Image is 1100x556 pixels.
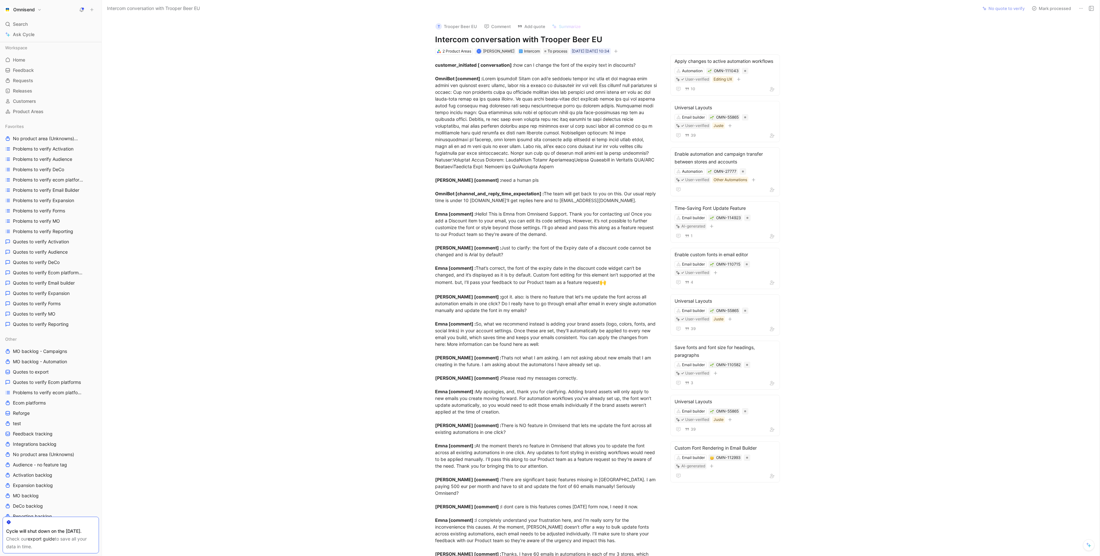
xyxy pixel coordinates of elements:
strong: Emna [comment] : [435,389,476,394]
span: Other [83,270,93,275]
span: Requests [13,77,33,84]
div: User-verified [685,316,709,322]
a: Quotes to verify Activation [3,237,99,247]
span: Problems to verify Activation [13,146,73,152]
button: 🌱 [710,308,714,313]
strong: Emna [comment] : [435,517,476,523]
button: 🌱 [710,262,714,267]
div: To process [543,48,569,54]
span: Ecom platforms [13,400,46,406]
button: 🤔 [710,455,714,460]
div: [DATE] [DATE] 10:34 [572,48,609,54]
div: OMN-55865 [716,408,739,415]
span: Problems to verify Forms [13,208,65,214]
span: MO backlog - Automation [13,358,67,365]
div: Universal Layouts [675,104,776,112]
span: Quotes to verify Ecom platforms [13,379,81,385]
div: 🌱 [710,115,714,120]
span: Quotes to verify Ecom platforms [13,269,84,276]
span: Releases [13,88,32,94]
span: 3 [691,381,693,385]
span: Customers [13,98,36,104]
button: OmnisendOmnisend [3,5,43,14]
span: Reporting backlog [13,513,52,520]
a: Releases [3,86,99,96]
div: OMN-114923 [716,215,741,221]
div: Email builder [682,215,705,221]
div: Juste [714,316,724,322]
img: 🌱 [710,363,714,367]
div: Apply changes to active automation workflows [675,57,776,65]
a: Problems to verify ecom platforms [3,388,99,397]
strong: [PERSON_NAME] [comment] : [435,177,501,183]
a: Problems to verify Forms [3,206,99,216]
div: Email builder [682,307,705,314]
div: OtherMO backlog - CampaignsMO backlog - AutomationQuotes to exportQuotes to verify Ecom platforms... [3,334,99,552]
button: No quote to verify [979,4,1027,13]
div: 🌱 [707,169,712,174]
div: Universal Layouts [675,398,776,405]
span: Quotes to verify Expansion [13,290,70,297]
a: Quotes to verify DeCo [3,258,99,267]
div: Automation [682,68,703,74]
div: Editing UX [714,76,732,83]
span: Problems to verify Reporting [13,228,73,235]
div: Email builder [682,362,705,368]
a: Quotes to verify Ecom platformsOther [3,268,99,278]
button: 🌱 [710,216,714,220]
span: Summarize [559,24,581,29]
a: Problems to verify Email Builder [3,185,99,195]
a: MO backlog [3,491,99,501]
a: Quotes to verify Expansion [3,288,99,298]
span: 10 [691,87,695,91]
a: Quotes to verify Ecom platforms [3,377,99,387]
a: Product Areas [3,107,99,116]
strong: [PERSON_NAME] [comment] : [435,294,501,299]
span: 39 [691,133,696,137]
span: Problems to verify Expansion [13,197,74,204]
button: 1 [684,232,694,239]
strong: [PERSON_NAME] [comment] : [435,423,501,428]
a: Problems to verify DeCo [3,165,99,174]
button: TTrooper Beer EU [433,22,480,31]
a: No product area (Unknowns) [3,450,99,459]
div: Email builder [682,114,705,121]
strong: Emna [comment] : [435,265,476,271]
div: Save fonts and font size for headings, paragraphs [675,344,776,359]
div: Custom Font Rendering in Email Builder [675,444,776,452]
span: Product Areas [13,108,44,115]
img: Omnisend [4,6,11,13]
a: Quotes to verify Reporting [3,319,99,329]
div: OMN-112993 [716,454,741,461]
div: Other Automations [714,177,747,183]
div: User-verified [685,416,709,423]
a: Problems to verify Reporting [3,227,99,236]
div: User-verified [685,269,709,276]
a: Audience - no feature tag [3,460,99,470]
div: OMN-111043 [714,68,739,74]
div: T [435,23,442,30]
div: Search [3,19,99,29]
span: Search [13,20,28,28]
a: Problems to verify Expansion [3,196,99,205]
button: 39 [684,426,697,433]
strong: [PERSON_NAME] [comment] : [435,375,501,381]
img: 🌱 [708,170,712,174]
div: 🌱 [710,409,714,414]
a: Requests [3,76,99,85]
h1: Intercom conversation with Trooper Beer EU [435,34,658,45]
strong: [PERSON_NAME] [comment] : [435,504,501,509]
span: Other [77,136,87,141]
div: Enable automation and campaign transfer between stores and accounts [675,150,776,166]
div: Juste [714,416,724,423]
a: Ask Cycle [3,30,99,39]
button: Comment [481,22,514,31]
span: Quotes to verify Email builder [13,280,75,286]
a: Reforge [3,408,99,418]
span: 🙌 [599,279,606,285]
strong: Emna [comment] : [435,443,476,448]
